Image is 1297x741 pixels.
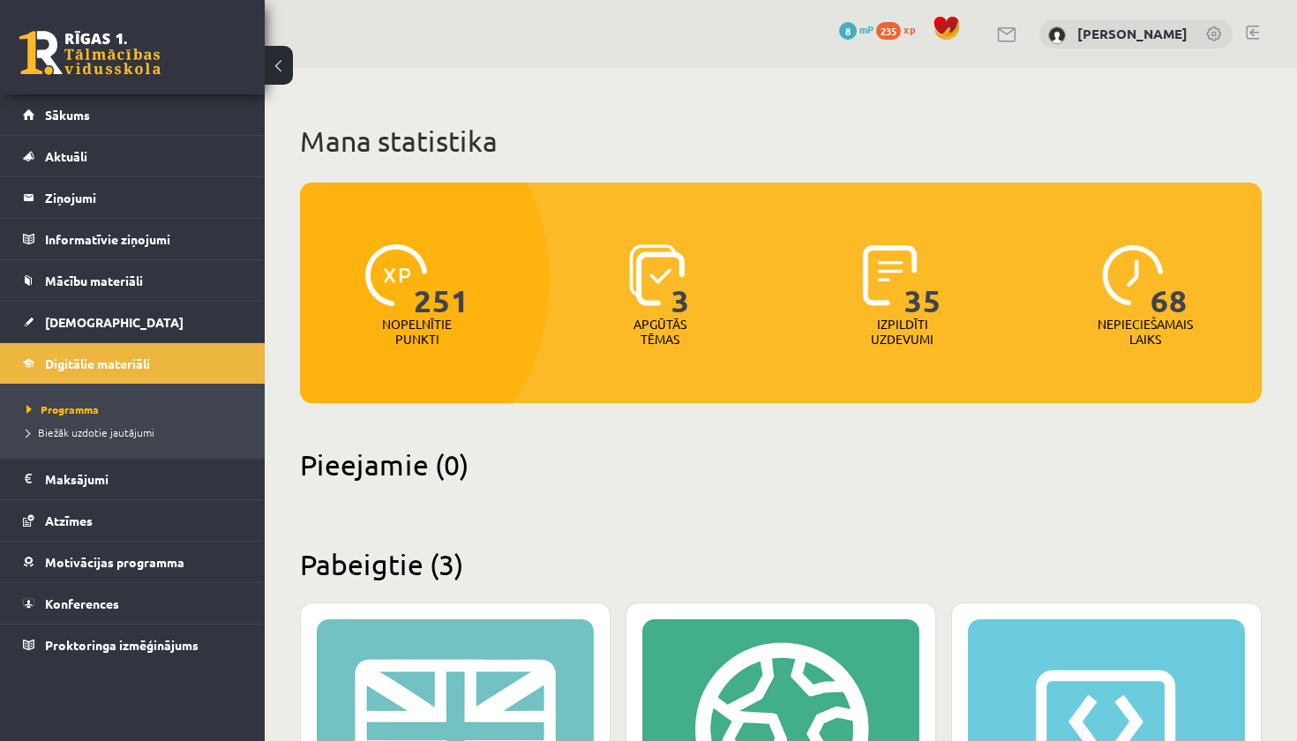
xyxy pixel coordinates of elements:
[45,513,93,528] span: Atzīmes
[23,136,243,176] a: Aktuāli
[23,459,243,499] a: Maksājumi
[859,22,873,36] span: mP
[45,459,243,499] legend: Maksājumi
[671,244,690,317] span: 3
[19,31,161,75] a: Rīgas 1. Tālmācības vidusskola
[904,244,941,317] span: 35
[1048,26,1066,44] img: Emīls Brakše
[629,244,685,306] img: icon-learned-topics-4a711ccc23c960034f471b6e78daf4a3bad4a20eaf4de84257b87e66633f6470.svg
[45,107,90,123] span: Sākums
[300,123,1262,159] h1: Mana statistika
[365,244,427,306] img: icon-xp-0682a9bc20223a9ccc6f5883a126b849a74cddfe5390d2b41b4391c66f2066e7.svg
[1077,25,1188,42] a: [PERSON_NAME]
[903,22,915,36] span: xp
[414,244,469,317] span: 251
[1102,244,1164,306] img: icon-clock-7be60019b62300814b6bd22b8e044499b485619524d84068768e800edab66f18.svg
[839,22,857,40] span: 8
[45,177,243,218] legend: Ziņojumi
[876,22,924,36] a: 235 xp
[876,22,901,40] span: 235
[45,356,150,371] span: Digitālie materiāli
[23,625,243,665] a: Proktoringa izmēģinājums
[23,500,243,541] a: Atzīmes
[26,425,154,439] span: Biežāk uzdotie jautājumi
[26,401,247,417] a: Programma
[300,447,1262,482] h2: Pieejamie (0)
[23,94,243,135] a: Sākums
[1151,244,1188,317] span: 68
[45,273,143,288] span: Mācību materiāli
[23,177,243,218] a: Ziņojumi
[23,260,243,301] a: Mācību materiāli
[300,547,1262,581] h2: Pabeigtie (3)
[45,637,199,653] span: Proktoringa izmēģinājums
[45,219,243,259] legend: Informatīvie ziņojumi
[26,424,247,440] a: Biežāk uzdotie jautājumi
[382,317,452,347] p: Nopelnītie punkti
[626,317,694,347] p: Apgūtās tēmas
[45,314,184,330] span: [DEMOGRAPHIC_DATA]
[23,219,243,259] a: Informatīvie ziņojumi
[23,542,243,582] a: Motivācijas programma
[863,244,918,306] img: icon-completed-tasks-ad58ae20a441b2904462921112bc710f1caf180af7a3daa7317a5a94f2d26646.svg
[45,148,87,164] span: Aktuāli
[23,343,243,384] a: Digitālie materiāli
[23,583,243,624] a: Konferences
[839,22,873,36] a: 8 mP
[45,595,119,611] span: Konferences
[868,317,937,347] p: Izpildīti uzdevumi
[45,554,184,570] span: Motivācijas programma
[26,402,99,416] span: Programma
[1098,317,1193,347] p: Nepieciešamais laiks
[23,302,243,342] a: [DEMOGRAPHIC_DATA]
